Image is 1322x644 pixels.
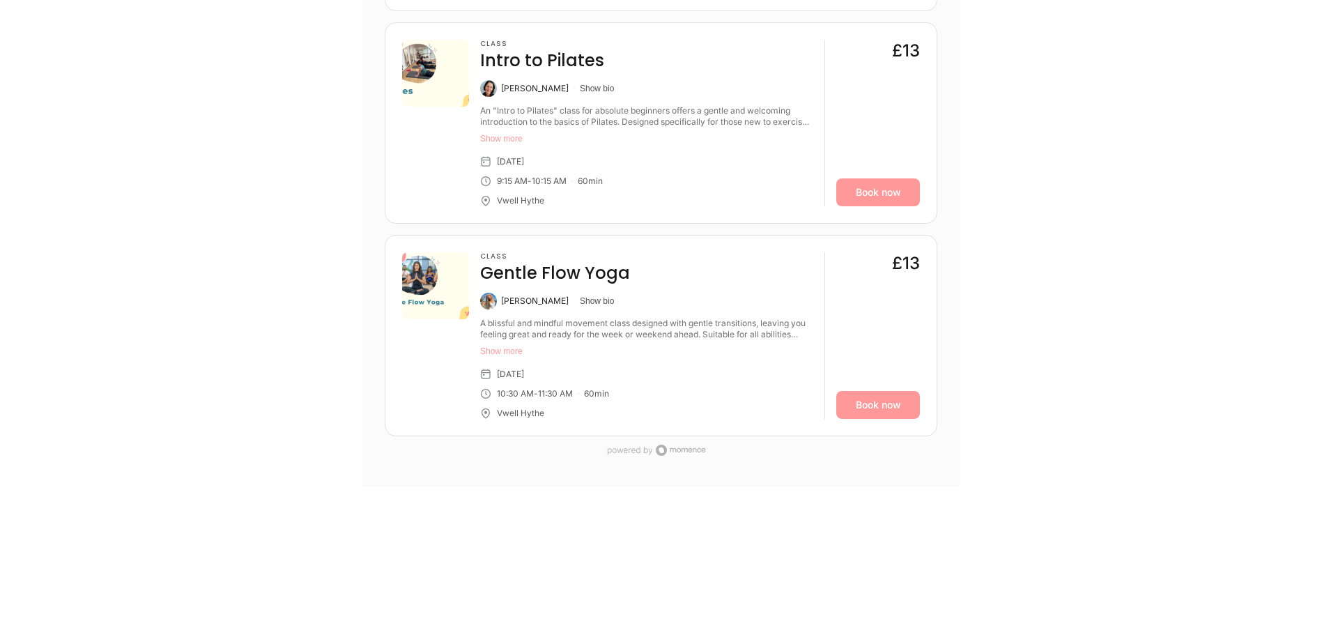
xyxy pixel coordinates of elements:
div: Vwell Hythe [497,408,544,419]
div: £13 [892,40,920,62]
div: [DATE] [497,156,524,167]
div: 60 min [578,176,603,187]
img: Laura Berduig [480,80,497,97]
div: - [534,388,538,399]
h4: Intro to Pilates [480,49,604,72]
div: 11:30 AM [538,388,573,399]
h4: Gentle Flow Yoga [480,262,630,284]
div: 10:15 AM [532,176,567,187]
div: Vwell Hythe [497,195,544,206]
h3: Class [480,40,604,48]
div: 9:15 AM [497,176,528,187]
button: Show bio [580,83,614,94]
img: Alexandra Poppy [480,293,497,309]
div: A blissful and mindful movement class designed with gentle transitions, leaving you feeling great... [480,318,813,340]
button: Show bio [580,296,614,307]
img: 61e4154f-1df3-4cf4-9c57-15847db83959.png [402,252,469,319]
h3: Class [480,252,630,261]
img: b1d698eb-547f-4f1c-a746-ca882a486237.png [402,40,469,107]
div: [PERSON_NAME] [501,296,569,307]
div: An "Intro to Pilates" class for absolute beginners offers a gentle and welcoming introduction to ... [480,105,813,128]
div: [DATE] [497,369,524,380]
button: Show more [480,346,813,357]
div: - [528,176,532,187]
div: 10:30 AM [497,388,534,399]
div: 60 min [584,388,609,399]
button: Show more [480,133,813,144]
a: Book now [836,178,920,206]
a: Book now [836,391,920,419]
div: £13 [892,252,920,275]
div: [PERSON_NAME] [501,83,569,94]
